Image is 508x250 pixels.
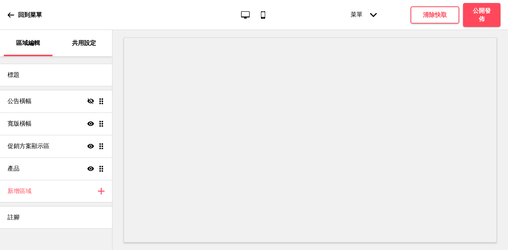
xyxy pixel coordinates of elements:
[7,142,49,150] h4: 促銷方案顯示區
[16,39,40,47] p: 區域編輯
[7,120,31,128] h4: 寬版橫幅
[463,3,501,27] button: 公開發佈
[72,39,96,47] p: 共用設定
[7,165,19,173] h4: 產品
[343,3,384,26] div: 菜單
[471,7,493,23] h4: 公開發佈
[18,11,42,19] p: 回到菜單
[7,71,19,79] h4: 標題
[7,97,31,105] h4: 公告橫幅
[423,11,447,19] h4: 清除快取
[411,6,459,24] button: 清除快取
[7,213,19,222] h4: 註腳
[7,187,31,195] h4: 新增區域
[7,5,42,25] a: 回到菜單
